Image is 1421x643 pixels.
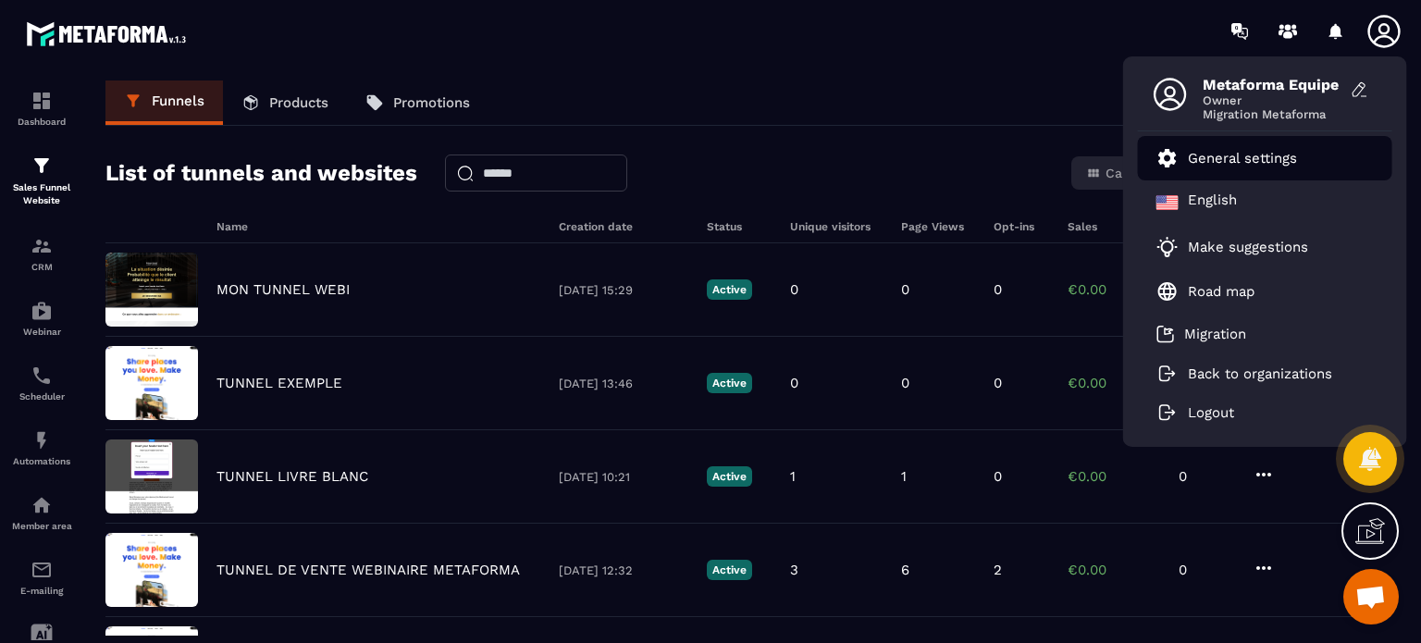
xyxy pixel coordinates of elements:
img: logo [26,17,192,51]
p: Active [707,279,752,300]
img: image [105,533,198,607]
p: English [1188,192,1237,214]
p: 1 [901,468,907,485]
p: E-mailing [5,586,79,596]
a: formationformationCRM [5,221,79,286]
h6: Sales [1068,220,1160,233]
p: CRM [5,262,79,272]
span: Metaforma Equipe [1203,76,1341,93]
p: 0 [790,281,798,298]
img: automations [31,300,53,322]
p: [DATE] 10:21 [559,470,688,484]
p: 0 [790,375,798,391]
h6: Opt-ins [994,220,1049,233]
button: Card [1075,160,1147,186]
p: 0 [1179,468,1234,485]
span: Card [1106,166,1136,180]
p: Make suggestions [1188,239,1308,255]
p: Migration [1184,326,1246,342]
img: image [105,346,198,420]
p: Promotions [393,94,470,111]
p: Scheduler [5,391,79,402]
a: formationformationDashboard [5,76,79,141]
p: 0 [994,468,1002,485]
p: [DATE] 12:32 [559,563,688,577]
p: €0.00 [1068,281,1160,298]
p: 0 [994,375,1002,391]
a: Migration [1156,325,1246,343]
p: Active [707,466,752,487]
img: image [105,439,198,513]
a: automationsautomationsWebinar [5,286,79,351]
p: Webinar [5,327,79,337]
h6: Creation date [559,220,688,233]
img: formation [31,235,53,257]
img: formation [31,155,53,177]
p: €0.00 [1068,468,1160,485]
p: Active [707,560,752,580]
p: 0 [1179,562,1234,578]
a: General settings [1156,147,1297,169]
a: emailemailE-mailing [5,545,79,610]
p: 6 [901,562,909,578]
p: Sales Funnel Website [5,181,79,207]
a: Back to organizations [1156,365,1332,382]
p: 3 [790,562,798,578]
p: TUNNEL DE VENTE WEBINAIRE METAFORMA [216,562,520,578]
h6: Status [707,220,772,233]
a: Products [223,80,347,125]
p: 0 [901,375,909,391]
p: €0.00 [1068,375,1160,391]
a: schedulerschedulerScheduler [5,351,79,415]
p: Back to organizations [1188,365,1332,382]
a: Funnels [105,80,223,125]
p: Active [707,373,752,393]
h6: Page Views [901,220,975,233]
p: 0 [901,281,909,298]
h6: Name [216,220,540,233]
img: automations [31,429,53,451]
p: [DATE] 13:46 [559,377,688,390]
p: 0 [994,281,1002,298]
p: Logout [1188,404,1234,421]
a: automationsautomationsAutomations [5,415,79,480]
img: scheduler [31,365,53,387]
a: formationformationSales Funnel Website [5,141,79,221]
span: Migration Metaforma [1203,107,1341,121]
p: [DATE] 15:29 [559,283,688,297]
p: Automations [5,456,79,466]
p: €0.00 [1068,562,1160,578]
p: 1 [790,468,796,485]
p: 2 [994,562,1002,578]
a: automationsautomationsMember area [5,480,79,545]
img: formation [31,90,53,112]
p: MON TUNNEL WEBI [216,281,350,298]
h6: Unique visitors [790,220,883,233]
p: Products [269,94,328,111]
p: Funnels [152,93,204,109]
div: Ouvrir le chat [1343,569,1399,624]
p: General settings [1188,150,1297,167]
p: Road map [1188,283,1254,300]
p: TUNNEL LIVRE BLANC [216,468,368,485]
p: Dashboard [5,117,79,127]
img: image [105,253,198,327]
img: automations [31,494,53,516]
h2: List of tunnels and websites [105,155,417,192]
p: Member area [5,521,79,531]
a: Road map [1156,280,1254,303]
p: TUNNEL EXEMPLE [216,375,342,391]
a: Promotions [347,80,488,125]
img: email [31,559,53,581]
span: Owner [1203,93,1341,107]
a: Make suggestions [1156,236,1351,258]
